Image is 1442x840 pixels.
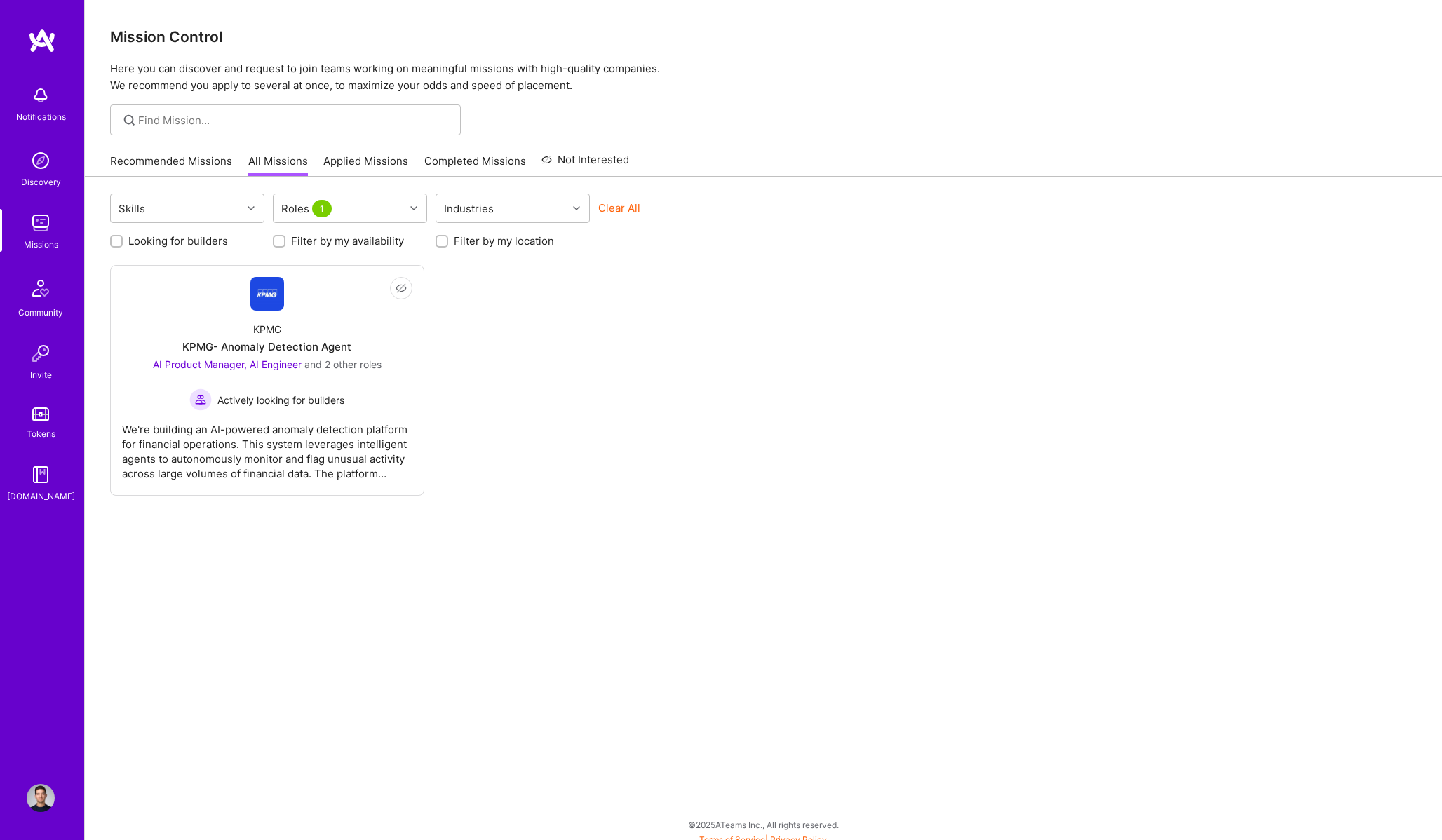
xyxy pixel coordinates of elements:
div: Tokens [27,426,55,441]
div: Discovery [21,175,61,189]
a: User Avatar [23,784,58,812]
img: teamwork [27,209,55,237]
input: Find Mission... [138,113,450,128]
i: icon Chevron [573,205,580,212]
p: Here you can discover and request to join teams working on meaningful missions with high-quality ... [110,60,1417,94]
img: Company Logo [250,277,284,311]
a: Company LogoKPMGKPMG- Anomaly Detection AgentAI Product Manager, AI Engineer and 2 other rolesAct... [122,277,412,484]
img: Invite [27,339,55,367]
div: KPMG [253,322,281,337]
div: We're building an AI-powered anomaly detection platform for financial operations. This system lev... [122,411,412,481]
span: and 2 other roles [304,358,382,370]
button: Clear All [598,201,640,215]
img: tokens [32,407,49,421]
a: Recommended Missions [110,154,232,177]
div: [DOMAIN_NAME] [7,489,75,503]
div: Roles [278,198,338,219]
img: bell [27,81,55,109]
i: icon Chevron [248,205,255,212]
span: 1 [312,200,332,217]
img: Actively looking for builders [189,388,212,411]
div: Community [18,305,63,320]
a: All Missions [248,154,308,177]
label: Looking for builders [128,233,228,248]
img: guide book [27,461,55,489]
div: Skills [115,198,149,219]
a: Completed Missions [424,154,526,177]
div: Industries [440,198,497,219]
label: Filter by my location [454,233,554,248]
img: discovery [27,147,55,175]
div: Missions [24,237,58,252]
span: Actively looking for builders [217,393,344,407]
i: icon EyeClosed [396,283,407,294]
img: User Avatar [27,784,55,812]
span: AI Product Manager, AI Engineer [153,358,302,370]
i: icon Chevron [410,205,417,212]
a: Not Interested [541,151,629,177]
div: KPMG- Anomaly Detection Agent [182,339,351,354]
label: Filter by my availability [291,233,404,248]
h3: Mission Control [110,28,1417,46]
div: Notifications [16,109,66,124]
img: Community [24,271,58,305]
div: Invite [30,367,52,382]
i: icon SearchGrey [121,112,137,128]
img: logo [28,28,56,53]
a: Applied Missions [323,154,408,177]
